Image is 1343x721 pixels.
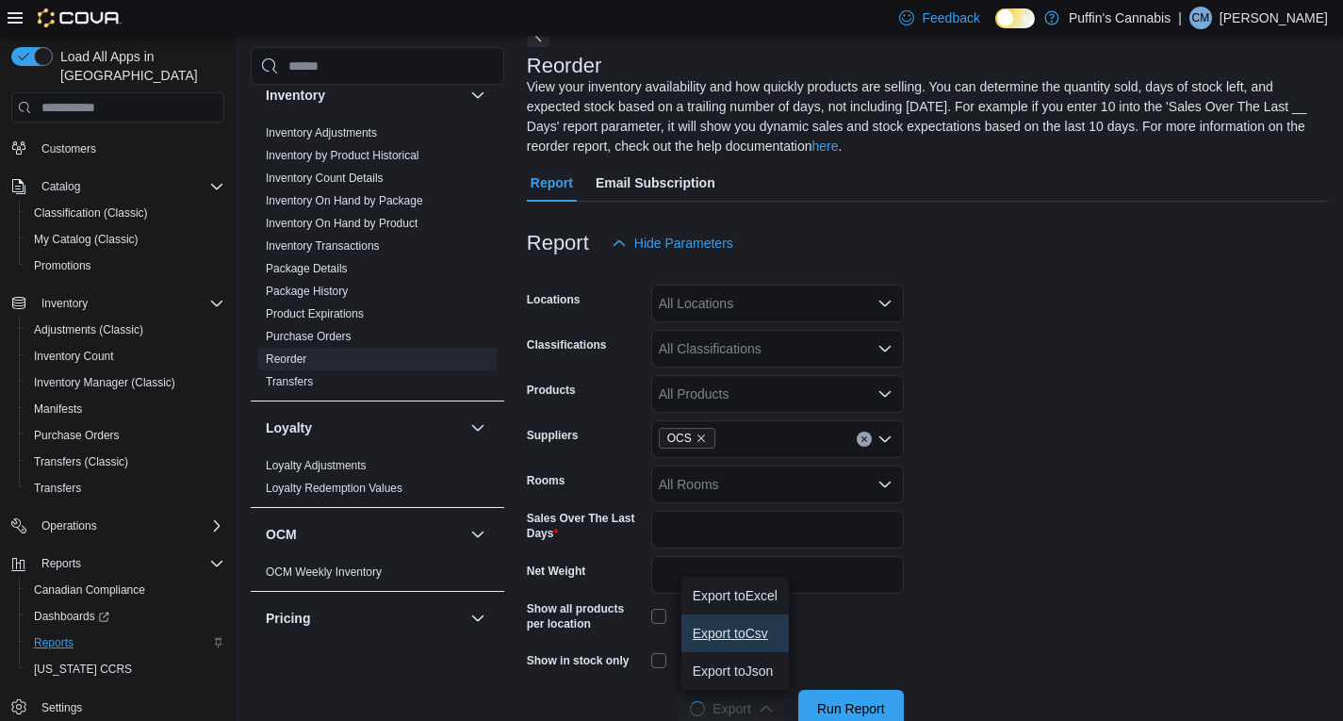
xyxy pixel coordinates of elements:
[19,200,232,226] button: Classification (Classic)
[667,429,692,448] span: OCS
[1220,7,1328,29] p: [PERSON_NAME]
[266,525,297,544] h3: OCM
[34,662,132,677] span: [US_STATE] CCRS
[34,258,91,273] span: Promotions
[266,609,310,628] h3: Pricing
[26,371,224,394] span: Inventory Manager (Classic)
[266,194,423,207] a: Inventory On Hand by Package
[527,292,581,307] label: Locations
[34,696,224,719] span: Settings
[681,652,789,690] button: Export toJson
[34,137,224,160] span: Customers
[34,696,90,719] a: Settings
[34,609,109,624] span: Dashboards
[4,173,232,200] button: Catalog
[4,550,232,577] button: Reports
[26,398,224,420] span: Manifests
[527,232,589,254] h3: Report
[681,614,789,652] button: Export toCsv
[266,306,364,321] span: Product Expirations
[527,511,644,541] label: Sales Over The Last Days
[812,139,839,154] a: here
[26,451,136,473] a: Transfers (Classic)
[34,205,148,221] span: Classification (Classic)
[26,202,224,224] span: Classification (Classic)
[266,171,384,186] span: Inventory Count Details
[38,8,122,27] img: Cova
[26,605,117,628] a: Dashboards
[527,473,565,488] label: Rooms
[34,292,95,315] button: Inventory
[34,175,88,198] button: Catalog
[266,565,382,580] span: OCM Weekly Inventory
[693,588,778,603] span: Export to Excel
[26,228,146,251] a: My Catalog (Classic)
[26,477,89,500] a: Transfers
[34,552,89,575] button: Reports
[4,513,232,539] button: Operations
[266,149,419,162] a: Inventory by Product Historical
[34,428,120,443] span: Purchase Orders
[34,375,175,390] span: Inventory Manager (Classic)
[34,635,74,650] span: Reports
[19,396,232,422] button: Manifests
[26,424,224,447] span: Purchase Orders
[266,86,325,105] h3: Inventory
[26,658,139,680] a: [US_STATE] CCRS
[34,138,104,160] a: Customers
[41,179,80,194] span: Catalog
[26,345,122,368] a: Inventory Count
[41,556,81,571] span: Reports
[26,631,224,654] span: Reports
[41,518,97,533] span: Operations
[19,226,232,253] button: My Catalog (Classic)
[34,515,105,537] button: Operations
[26,371,183,394] a: Inventory Manager (Classic)
[26,398,90,420] a: Manifests
[467,607,489,630] button: Pricing
[4,135,232,162] button: Customers
[467,523,489,546] button: OCM
[266,239,380,253] a: Inventory Transactions
[693,626,778,641] span: Export to Csv
[19,656,232,682] button: [US_STATE] CCRS
[467,417,489,439] button: Loyalty
[266,352,306,367] span: Reorder
[681,577,789,614] button: Export toExcel
[41,700,82,715] span: Settings
[266,374,313,389] span: Transfers
[877,432,893,447] button: Open list of options
[266,482,402,495] a: Loyalty Redemption Values
[26,631,81,654] a: Reports
[266,262,348,275] a: Package Details
[19,577,232,603] button: Canadian Compliance
[266,375,313,388] a: Transfers
[266,481,402,496] span: Loyalty Redemption Values
[26,254,224,277] span: Promotions
[266,459,367,472] a: Loyalty Adjustments
[527,601,644,631] label: Show all products per location
[266,525,463,544] button: OCM
[34,515,224,537] span: Operations
[857,432,872,447] button: Clear input
[251,561,504,591] div: OCM
[266,148,419,163] span: Inventory by Product Historical
[26,451,224,473] span: Transfers (Classic)
[995,8,1035,28] input: Dark Mode
[266,418,463,437] button: Loyalty
[266,565,382,579] a: OCM Weekly Inventory
[659,428,715,449] span: OCS
[251,122,504,401] div: Inventory
[266,307,364,320] a: Product Expirations
[26,228,224,251] span: My Catalog (Classic)
[266,172,384,185] a: Inventory Count Details
[604,224,741,262] button: Hide Parameters
[19,253,232,279] button: Promotions
[877,341,893,356] button: Open list of options
[1069,7,1171,29] p: Puffin's Cannabis
[266,86,463,105] button: Inventory
[26,424,127,447] a: Purchase Orders
[19,603,232,630] a: Dashboards
[34,349,114,364] span: Inventory Count
[266,458,367,473] span: Loyalty Adjustments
